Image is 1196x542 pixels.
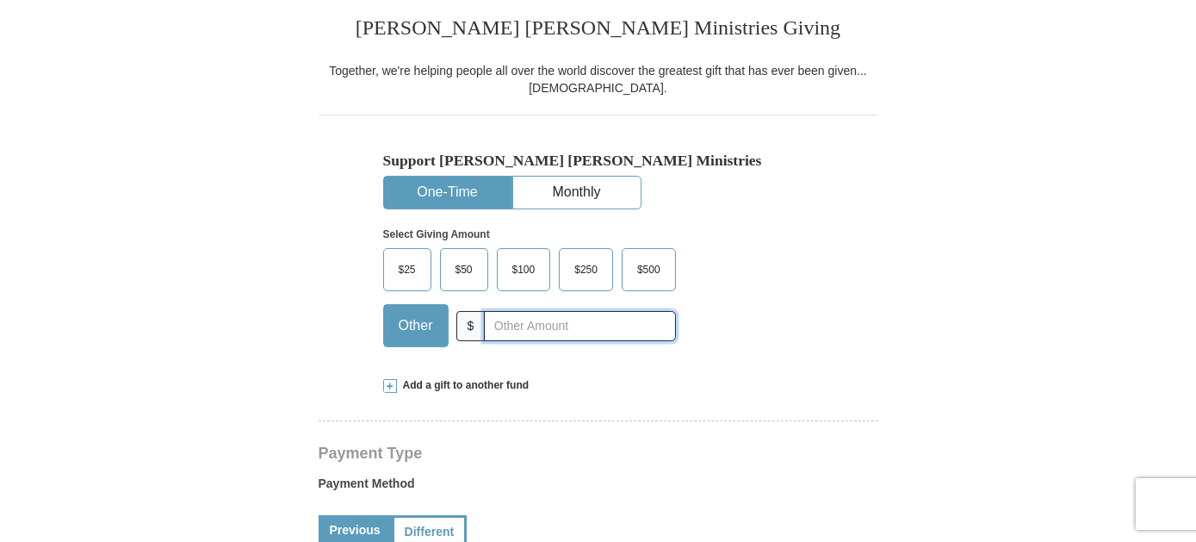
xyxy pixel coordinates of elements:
[319,62,878,97] div: Together, we're helping people all over the world discover the greatest gift that has ever been g...
[383,228,490,240] strong: Select Giving Amount
[456,311,486,341] span: $
[383,152,814,170] h5: Support [PERSON_NAME] [PERSON_NAME] Ministries
[513,177,641,209] button: Monthly
[397,378,530,393] span: Add a gift to another fund
[390,257,424,283] span: $25
[390,313,442,339] span: Other
[319,475,878,501] label: Payment Method
[484,311,675,341] input: Other Amount
[629,257,669,283] span: $500
[447,257,481,283] span: $50
[319,446,878,460] h4: Payment Type
[504,257,544,283] span: $100
[384,177,511,209] button: One-Time
[566,257,606,283] span: $250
